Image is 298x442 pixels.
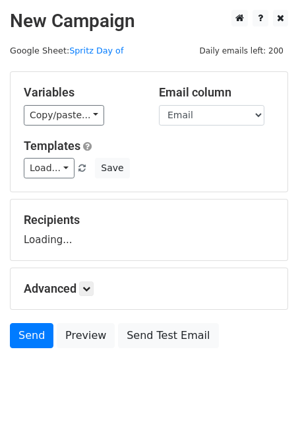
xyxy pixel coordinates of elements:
a: Daily emails left: 200 [194,46,288,55]
h5: Email column [159,85,274,100]
small: Google Sheet: [10,46,123,55]
div: Loading... [24,213,274,247]
a: Spritz Day of [69,46,123,55]
a: Copy/paste... [24,105,104,126]
a: Load... [24,158,74,178]
a: Send Test Email [118,323,218,348]
button: Save [95,158,129,178]
a: Send [10,323,53,348]
h5: Advanced [24,281,274,296]
a: Templates [24,139,80,153]
a: Preview [57,323,115,348]
h2: New Campaign [10,10,288,32]
h5: Recipients [24,213,274,227]
span: Daily emails left: 200 [194,44,288,58]
h5: Variables [24,85,139,100]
